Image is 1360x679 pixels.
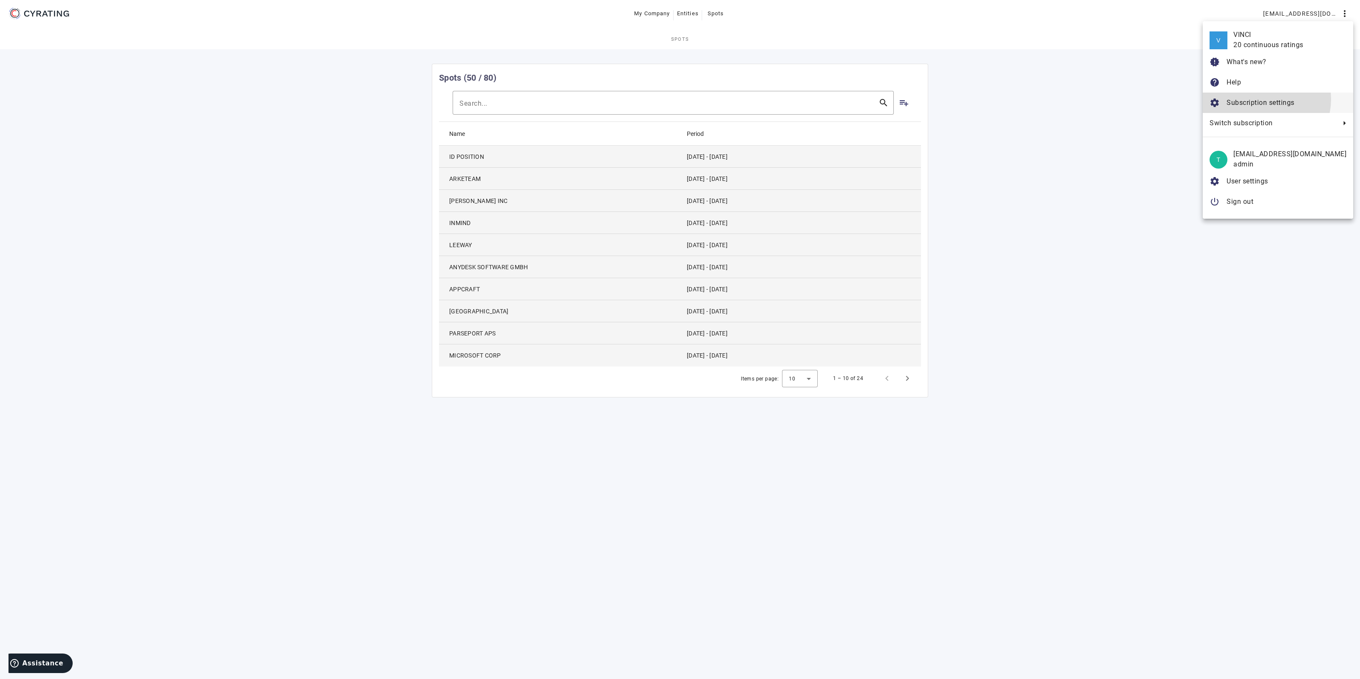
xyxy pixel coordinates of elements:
[1210,176,1220,186] mat-icon: settings
[8,654,73,675] iframe: Ouvre un widget dans lequel vous pouvez trouver plus d’informations
[1227,78,1241,86] span: Help
[1227,197,1253,206] span: Sign out
[1210,98,1220,108] mat-icon: settings
[1210,57,1220,67] mat-icon: new_releases
[1227,58,1266,66] span: What's new?
[1227,99,1295,107] span: Subscription settings
[1210,118,1336,128] span: Switch subscription
[1210,151,1227,169] div: T
[1233,159,1346,169] div: admin
[1233,40,1346,50] div: 20 continuous ratings
[1210,197,1220,207] mat-icon: power_settings_new
[1227,177,1268,185] span: User settings
[1210,77,1220,87] mat-icon: help
[1233,30,1346,40] div: VINCI
[1210,31,1227,49] div: V
[1233,149,1346,159] div: [EMAIL_ADDRESS][DOMAIN_NAME]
